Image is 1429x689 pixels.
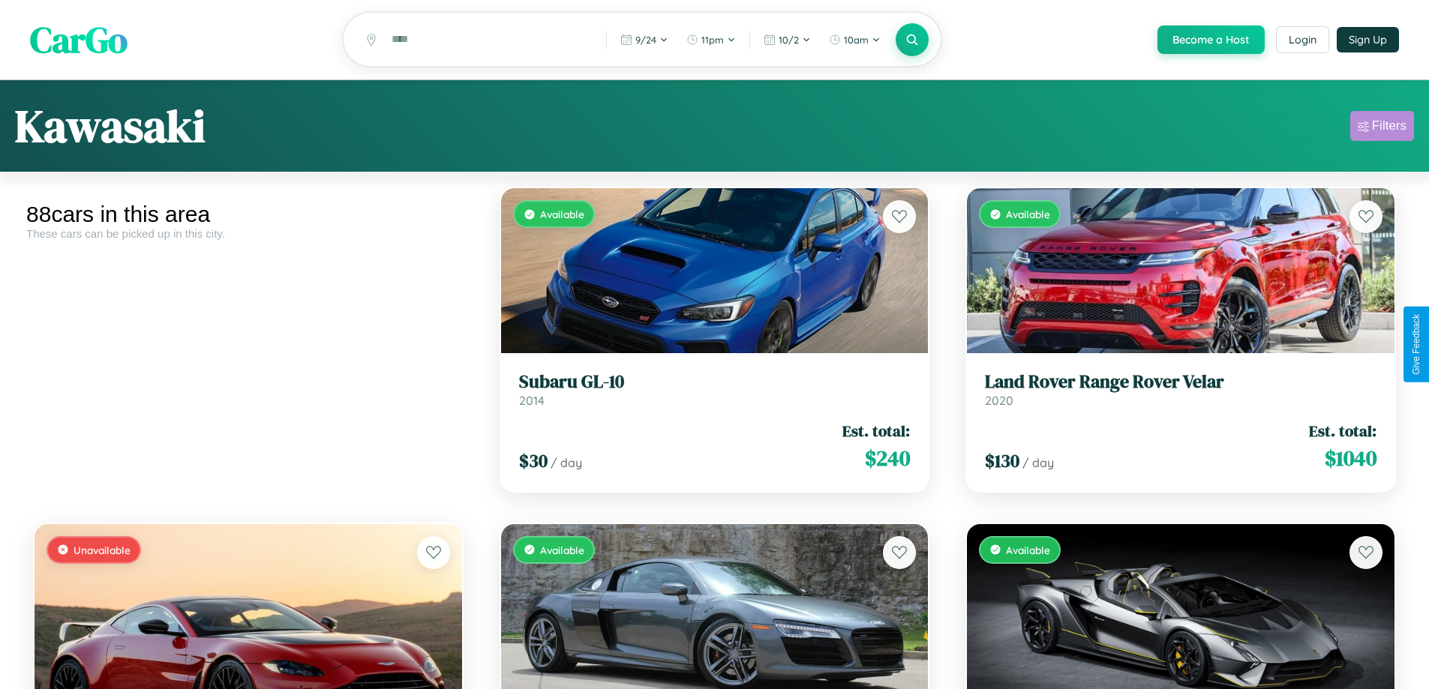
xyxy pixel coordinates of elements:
span: 10 / 2 [779,34,799,46]
span: Est. total: [1309,420,1376,442]
span: CarGo [30,15,128,64]
a: Subaru GL-102014 [519,371,911,408]
span: / day [551,455,582,470]
span: Unavailable [74,544,131,556]
h1: Kawasaki [15,95,206,157]
span: $ 30 [519,448,548,473]
button: Sign Up [1337,27,1399,52]
button: 10/2 [756,28,818,52]
h3: Subaru GL-10 [519,371,911,393]
span: Est. total: [842,420,910,442]
button: Become a Host [1157,25,1265,54]
span: 10am [844,34,869,46]
button: 9/24 [613,28,676,52]
span: $ 1040 [1325,443,1376,473]
span: $ 240 [865,443,910,473]
button: 10am [821,28,888,52]
div: Give Feedback [1411,314,1421,375]
button: Filters [1350,111,1414,141]
button: Login [1276,26,1329,53]
h3: Land Rover Range Rover Velar [985,371,1376,393]
div: These cars can be picked up in this city. [26,227,470,240]
span: Available [540,208,584,220]
div: Filters [1372,118,1406,133]
span: 9 / 24 [635,34,656,46]
span: Available [1006,544,1050,556]
a: Land Rover Range Rover Velar2020 [985,371,1376,408]
span: 2014 [519,393,545,408]
span: / day [1022,455,1054,470]
span: 2020 [985,393,1013,408]
span: 11pm [701,34,724,46]
span: Available [1006,208,1050,220]
span: $ 130 [985,448,1019,473]
span: Available [540,544,584,556]
div: 88 cars in this area [26,202,470,227]
button: 11pm [679,28,743,52]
